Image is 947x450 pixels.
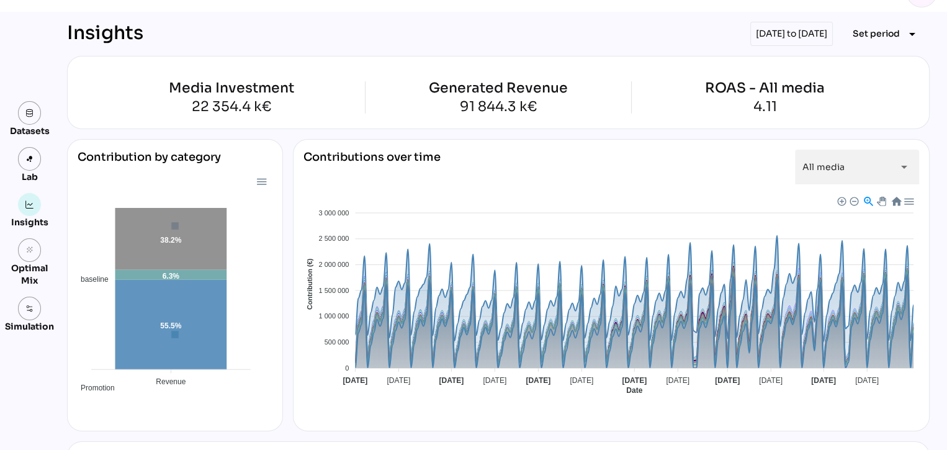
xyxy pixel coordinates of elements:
[99,100,365,114] div: 22 354.4 k€
[855,376,879,385] tspan: [DATE]
[305,258,313,310] text: Contribution (€)
[570,376,593,385] tspan: [DATE]
[429,81,568,95] div: Generated Revenue
[25,304,34,313] img: settings.svg
[67,22,143,46] div: Insights
[318,287,349,294] tspan: 1 500 000
[890,196,900,206] div: Reset Zoom
[156,377,186,386] tspan: Revenue
[318,312,349,320] tspan: 1 000 000
[78,150,272,174] div: Contribution by category
[11,216,48,228] div: Insights
[71,384,115,392] span: Promotion
[876,197,884,204] div: Panning
[837,196,845,205] div: Zoom In
[10,125,50,137] div: Datasets
[902,196,913,206] div: Menu
[483,376,506,385] tspan: [DATE]
[862,196,873,206] div: Selection Zoom
[811,376,836,385] tspan: [DATE]
[318,261,349,268] tspan: 2 000 000
[387,376,410,385] tspan: [DATE]
[750,22,833,46] div: [DATE] to [DATE]
[666,376,689,385] tspan: [DATE]
[25,155,34,163] img: lab.svg
[843,23,930,45] button: Expand "Set period"
[343,376,367,385] tspan: [DATE]
[99,81,365,95] div: Media Investment
[715,376,740,385] tspan: [DATE]
[705,81,825,95] div: ROAS - All media
[318,235,349,242] tspan: 2 500 000
[25,200,34,209] img: graph.svg
[905,27,920,42] i: arrow_drop_down
[526,376,550,385] tspan: [DATE]
[849,196,858,205] div: Zoom Out
[25,246,34,254] i: grain
[897,160,912,174] i: arrow_drop_down
[318,209,349,217] tspan: 3 000 000
[439,376,464,385] tspan: [DATE]
[705,100,825,114] div: 4.11
[71,275,109,284] span: baseline
[5,320,54,333] div: Simulation
[853,26,900,41] span: Set period
[622,376,647,385] tspan: [DATE]
[303,150,441,184] div: Contributions over time
[16,171,43,183] div: Lab
[759,376,783,385] tspan: [DATE]
[429,100,568,114] div: 91 844.3 k€
[25,109,34,117] img: data.svg
[5,262,54,287] div: Optimal Mix
[626,386,642,395] text: Date
[802,161,845,173] span: All media
[345,364,349,372] tspan: 0
[324,338,349,346] tspan: 500 000
[256,176,266,186] div: Menu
